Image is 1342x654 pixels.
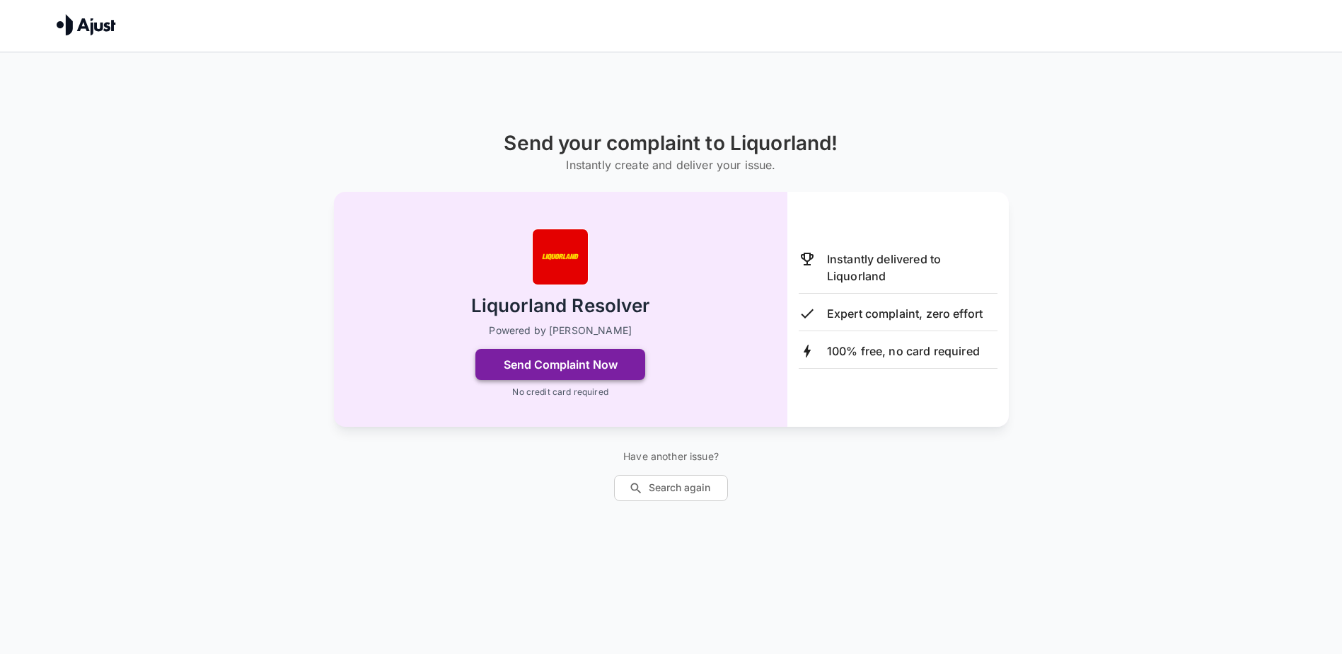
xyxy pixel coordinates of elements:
[532,229,589,285] img: Liquorland
[827,343,980,360] p: 100% free, no card required
[57,14,116,35] img: Ajust
[475,349,645,380] button: Send Complaint Now
[614,449,728,464] p: Have another issue?
[471,294,650,319] h2: Liquorland Resolver
[489,323,632,338] p: Powered by [PERSON_NAME]
[827,251,997,285] p: Instantly delivered to Liquorland
[827,305,983,322] p: Expert complaint, zero effort
[512,386,608,398] p: No credit card required
[504,155,838,175] h6: Instantly create and deliver your issue.
[614,475,728,501] button: Search again
[504,132,838,155] h1: Send your complaint to Liquorland!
